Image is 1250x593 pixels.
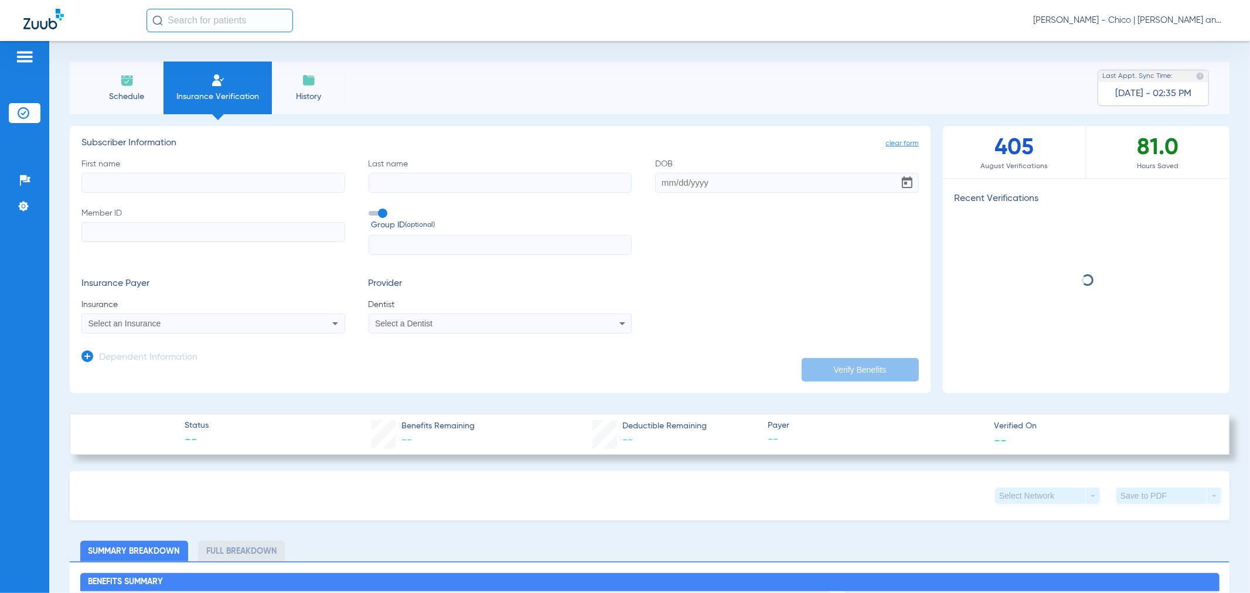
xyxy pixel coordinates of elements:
span: Benefits Remaining [401,420,475,432]
img: Search Icon [152,15,163,26]
h3: Provider [369,278,632,290]
span: -- [185,432,209,449]
span: Insurance Verification [172,91,263,103]
label: Member ID [81,207,345,255]
input: Last name [369,173,632,193]
img: Schedule [120,73,134,87]
span: Payer [768,420,984,432]
span: -- [768,432,984,447]
span: Group ID [372,219,632,231]
span: -- [401,435,412,445]
span: Schedule [99,91,155,103]
span: Deductible Remaining [622,420,707,432]
button: Verify Benefits [802,358,919,381]
img: hamburger-icon [15,50,34,64]
span: Select an Insurance [88,319,161,328]
li: Full Breakdown [198,541,285,561]
div: 81.0 [1086,126,1229,178]
label: DOB [655,158,919,193]
span: History [281,91,336,103]
input: First name [81,173,345,193]
span: -- [994,434,1007,446]
li: Summary Breakdown [80,541,188,561]
span: clear form [886,138,919,149]
input: Member ID [81,222,345,242]
img: Zuub Logo [23,9,64,29]
span: Status [185,420,209,432]
small: (optional) [406,219,435,231]
img: Manual Insurance Verification [211,73,225,87]
span: [PERSON_NAME] - Chico | [PERSON_NAME] and [PERSON_NAME] Dental Group [1033,15,1227,26]
h3: Recent Verifications [943,193,1230,205]
span: Dentist [369,299,632,311]
span: [DATE] - 02:35 PM [1115,88,1191,100]
span: Last Appt. Sync Time: [1102,70,1173,82]
input: DOBOpen calendar [655,173,919,193]
label: Last name [369,158,632,193]
span: Select a Dentist [375,319,432,328]
input: Search for patients [147,9,293,32]
h3: Dependent Information [99,352,197,364]
label: First name [81,158,345,193]
h2: Benefits Summary [80,573,1220,592]
h3: Subscriber Information [81,138,919,149]
div: 405 [943,126,1086,178]
button: Open calendar [895,171,919,195]
img: last sync help info [1196,72,1204,80]
span: August Verifications [943,161,1086,172]
span: Verified On [994,420,1211,432]
h3: Insurance Payer [81,278,345,290]
span: Hours Saved [1086,161,1229,172]
span: Insurance [81,299,345,311]
img: History [302,73,316,87]
span: -- [622,435,633,445]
